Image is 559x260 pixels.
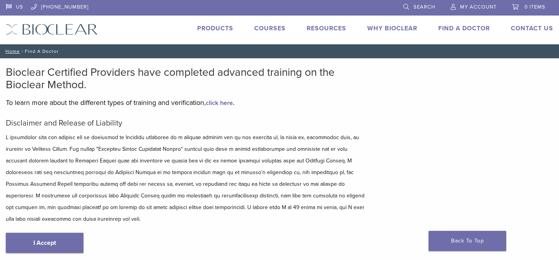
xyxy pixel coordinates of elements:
span: My Account [460,4,497,10]
p: To learn more about the different types of training and verification, . [6,97,367,108]
span: / [20,49,25,53]
span: Search [413,4,435,10]
a: Products [197,24,233,32]
a: Resources [307,24,346,32]
h2: Bioclear Certified Providers have completed advanced training on the Bioclear Method. [6,66,367,91]
a: Contact Us [511,24,553,32]
a: Why Bioclear [367,24,417,32]
a: Back To Top [429,231,506,251]
p: L ipsumdolor sita con adipisc eli se doeiusmod te Incididu utlaboree do m aliquae adminim ven qu ... [6,132,367,225]
a: I Accept [6,233,83,253]
img: Bioclear [6,24,98,35]
a: Find A Doctor [438,24,490,32]
a: click here [206,99,233,107]
a: Courses [254,24,286,32]
a: Home [3,49,20,54]
span: 0 items [524,4,545,10]
h5: Disclaimer and Release of Liability [6,119,367,128]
